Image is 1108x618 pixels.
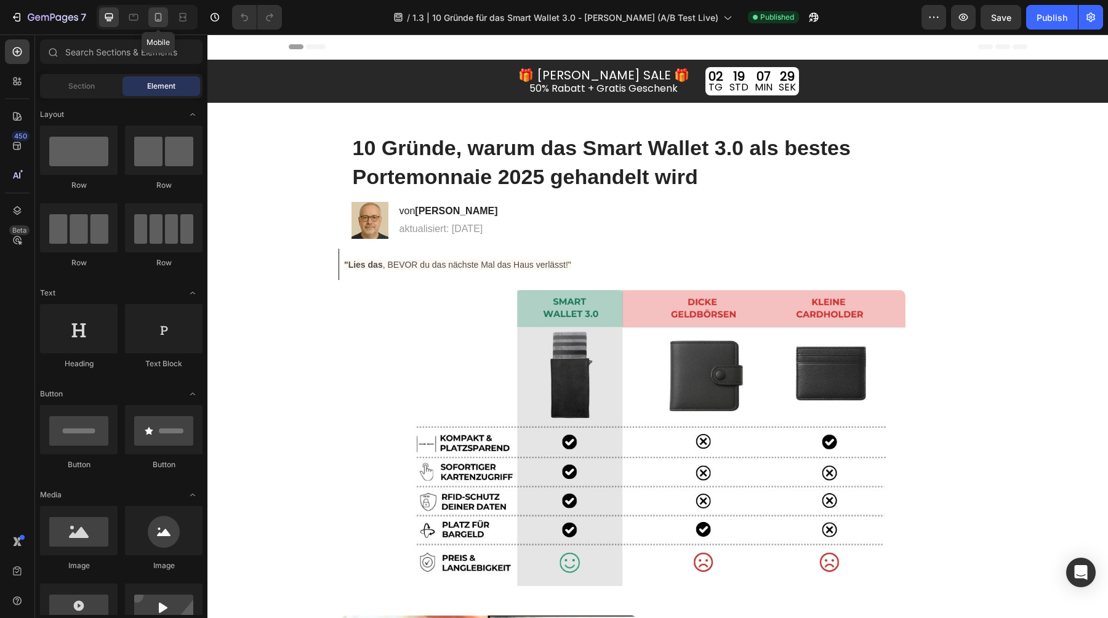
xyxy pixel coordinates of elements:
div: 29 [571,36,588,48]
div: 450 [12,131,30,141]
span: / [407,11,410,24]
img: gempages_516569286068667560-5afc3dc6-9f54-4ad1-bf97-9f5bb1364aaf.jpg [203,255,698,551]
span: Toggle open [183,105,203,124]
div: Heading [40,358,118,369]
div: Button [125,459,203,470]
div: Publish [1037,11,1067,24]
div: Image [125,560,203,571]
span: Button [40,388,63,399]
span: Toggle open [183,384,203,404]
button: Publish [1026,5,1078,30]
p: 7 [81,10,86,25]
div: 02 [501,36,516,48]
div: Text Block [125,358,203,369]
input: Search Sections & Elements [40,39,203,64]
p: SEK [571,48,588,58]
p: 50% Rabatt + Gratis Geschenk [311,49,482,59]
span: Save [991,12,1011,23]
div: 07 [547,36,565,48]
h2: von [191,169,292,185]
iframe: Design area [207,34,1108,618]
span: Section [68,81,95,92]
span: 1.3 | 10 Gründe für das Smart Wallet 3.0 - [PERSON_NAME] (A/B Test Live) [412,11,718,24]
p: STD [522,48,541,58]
button: 7 [5,5,92,30]
div: Row [40,257,118,268]
div: Row [125,257,203,268]
strong: "Lies das [137,225,175,235]
strong: 10 Gründe, warum das Smart Wallet 3.0 als bestes Portemonnaie 2025 gehandelt wird [145,102,643,154]
div: Row [125,180,203,191]
p: MIN [547,48,565,58]
div: Undo/Redo [232,5,282,30]
img: gempages_516569286068667560-dda9a800-4725-4adc-ab83-8949dc6385ed.png [144,167,181,204]
p: 🎁 [PERSON_NAME] SALE 🎁 [311,34,482,47]
div: Image [40,560,118,571]
div: 19 [522,36,541,48]
span: Media [40,489,62,500]
p: aktualisiert: [DATE] [192,188,291,201]
span: Element [147,81,175,92]
span: Text [40,287,55,299]
span: Toggle open [183,485,203,505]
span: Toggle open [183,283,203,303]
div: Beta [9,225,30,235]
div: Open Intercom Messenger [1066,558,1096,587]
span: Published [760,12,794,23]
span: , BEVOR du das nächste Mal das Haus verlässt!" [137,225,364,235]
strong: [PERSON_NAME] [207,171,290,182]
div: Row [40,180,118,191]
div: Button [40,459,118,470]
span: Layout [40,109,64,120]
p: TG [501,48,516,58]
button: Save [981,5,1021,30]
